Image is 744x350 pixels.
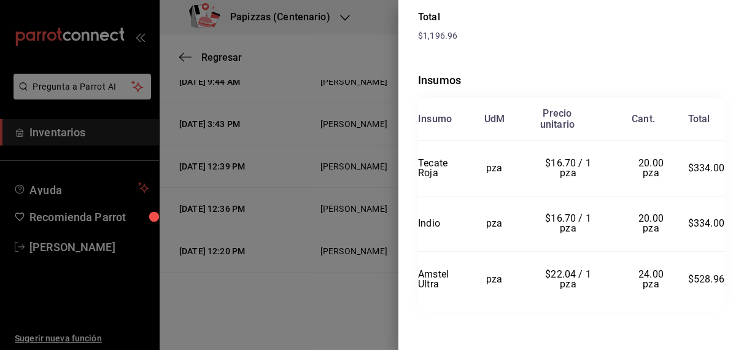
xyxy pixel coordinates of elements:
span: $1,196.96 [418,31,457,41]
span: $528.96 [688,273,724,285]
td: Indio [418,196,467,252]
td: Tecate Roja [418,141,467,196]
div: Total [688,114,710,125]
div: Cant. [632,114,655,125]
div: Insumos [418,72,724,88]
div: UdM [484,114,505,125]
td: pza [467,141,522,196]
span: $16.70 / 1 pza [545,212,594,234]
td: pza [467,252,522,307]
span: $22.04 / 1 pza [545,268,594,290]
td: Amstel Ultra [418,252,467,307]
span: $334.00 [688,162,724,174]
td: pza [467,196,522,252]
span: $16.70 / 1 pza [545,157,594,179]
span: 20.00 pza [638,157,666,179]
div: Total [418,10,724,25]
div: Insumo [418,114,452,125]
span: $334.00 [688,217,724,229]
span: 24.00 pza [638,268,666,290]
span: 20.00 pza [638,212,666,234]
div: Precio unitario [540,108,575,130]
